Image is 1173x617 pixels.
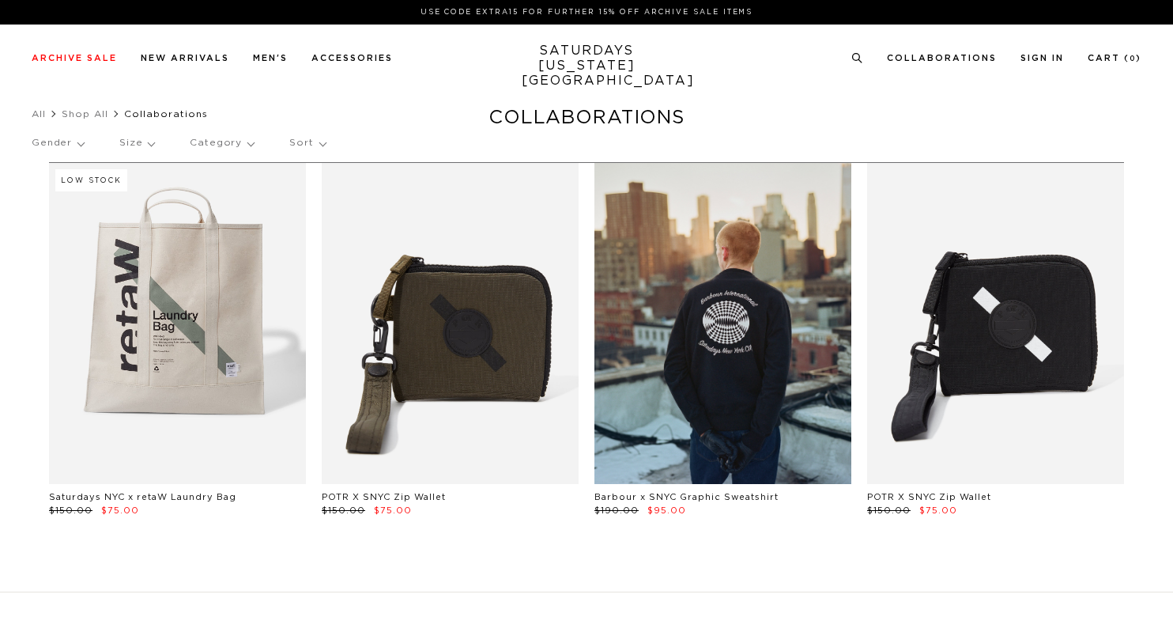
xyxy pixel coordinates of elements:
a: Shop All [62,109,108,119]
small: 0 [1130,55,1136,62]
span: $95.00 [647,506,686,515]
a: New Arrivals [141,54,229,62]
p: Size [119,125,154,161]
div: Low Stock [55,169,127,191]
p: Sort [289,125,325,161]
a: Sign In [1020,54,1064,62]
span: $75.00 [101,506,139,515]
span: $190.00 [594,506,639,515]
p: Use Code EXTRA15 for Further 15% Off Archive Sale Items [38,6,1135,18]
a: Barbour x SNYC Graphic Sweatshirt [594,493,779,502]
span: $150.00 [322,506,365,515]
a: All [32,109,46,119]
span: $150.00 [867,506,911,515]
a: SATURDAYS[US_STATE][GEOGRAPHIC_DATA] [522,44,652,89]
a: Saturdays NYC x retaW Laundry Bag [49,493,236,502]
a: Accessories [311,54,393,62]
span: $75.00 [374,506,412,515]
a: POTR X SNYC Zip Wallet [322,493,446,502]
a: Men's [253,54,288,62]
p: Category [190,125,254,161]
a: POTR X SNYC Zip Wallet [867,493,991,502]
span: $150.00 [49,506,92,515]
p: Gender [32,125,84,161]
span: $75.00 [919,506,957,515]
a: Collaborations [887,54,997,62]
span: Collaborations [124,109,208,119]
a: Cart (0) [1088,54,1141,62]
a: Archive Sale [32,54,117,62]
